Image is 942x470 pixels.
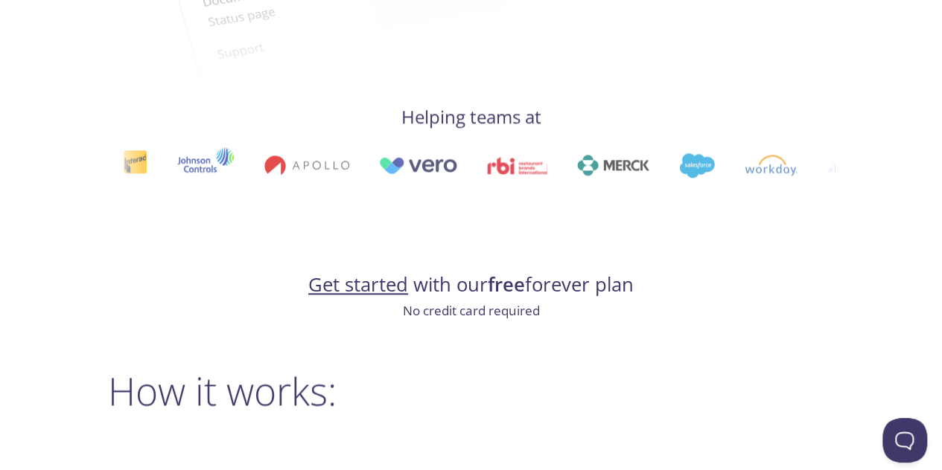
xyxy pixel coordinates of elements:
[577,155,649,176] img: merck
[882,418,927,463] iframe: Help Scout Beacon - Open
[108,272,835,297] h4: with our forever plan
[308,271,408,297] a: Get started
[108,105,835,129] h4: Helping teams at
[379,157,458,174] img: vero
[745,155,798,176] img: workday
[488,271,525,297] strong: free
[108,368,835,413] h2: How it works:
[177,147,235,183] img: johnsoncontrols
[679,153,715,178] img: salesforce
[108,301,835,321] p: No credit card required
[264,155,349,176] img: apollo
[487,157,547,174] img: rbi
